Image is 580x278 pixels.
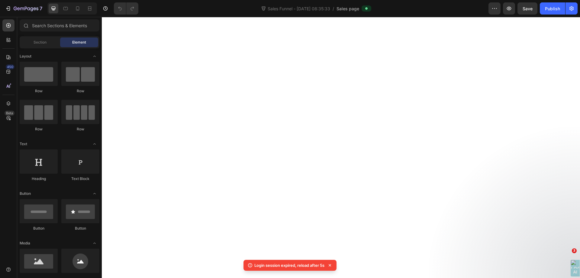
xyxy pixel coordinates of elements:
span: Layout [20,54,31,59]
iframe: Intercom live chat [559,257,574,272]
div: Heading [20,176,58,182]
div: Row [61,126,99,132]
div: Row [20,126,58,132]
p: Login session expired, reload after 5s [254,262,324,268]
span: Media [20,240,30,246]
span: Sales Funnel - [DATE] 08:35:33 [266,5,331,12]
span: Save [523,6,533,11]
div: Undo/Redo [114,2,138,15]
span: / [333,5,334,12]
span: Toggle open [90,139,99,149]
span: Button [20,191,31,196]
div: Button [61,226,99,231]
span: Toggle open [90,51,99,61]
button: Publish [540,2,565,15]
span: 3 [572,248,577,253]
div: 450 [6,64,14,69]
input: Search Sections & Elements [20,19,99,31]
button: 7 [2,2,45,15]
div: Row [20,88,58,94]
button: Save [517,2,537,15]
div: Button [20,226,58,231]
div: Publish [545,5,560,12]
span: Toggle open [90,238,99,248]
div: Text Block [61,176,99,182]
span: Element [72,40,86,45]
div: Row [61,88,99,94]
span: Sales page [337,5,359,12]
iframe: Design area [102,17,580,278]
div: Beta [5,111,14,116]
p: 7 [40,5,42,12]
span: Text [20,141,27,147]
span: Section [34,40,47,45]
span: Toggle open [90,189,99,198]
